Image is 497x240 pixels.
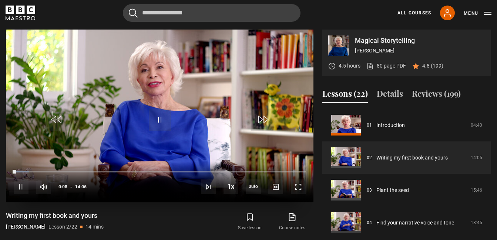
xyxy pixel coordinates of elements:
[75,180,87,193] span: 14:06
[6,30,313,202] video-js: Video Player
[6,223,46,231] p: [PERSON_NAME]
[355,47,485,55] p: [PERSON_NAME]
[201,179,216,194] button: Next Lesson
[464,10,491,17] button: Toggle navigation
[85,223,104,231] p: 14 mins
[376,219,454,227] a: Find your narrative voice and tone
[268,179,283,194] button: Captions
[376,154,448,162] a: Writing my first book and yours
[291,179,306,194] button: Fullscreen
[14,179,28,194] button: Pause
[224,179,238,194] button: Playback Rate
[376,121,405,129] a: Introduction
[271,211,313,233] a: Course notes
[70,184,72,189] span: -
[422,62,443,70] p: 4.8 (199)
[6,6,35,20] svg: BBC Maestro
[14,171,306,172] div: Progress Bar
[397,10,431,16] a: All Courses
[48,223,77,231] p: Lesson 2/22
[129,8,138,18] button: Submit the search query
[229,211,271,233] button: Save lesson
[246,179,261,194] span: auto
[377,88,403,103] button: Details
[339,62,360,70] p: 4.5 hours
[322,88,368,103] button: Lessons (22)
[123,4,300,22] input: Search
[36,179,51,194] button: Mute
[355,37,485,44] p: Magical Storytelling
[412,88,461,103] button: Reviews (199)
[376,186,409,194] a: Plant the seed
[6,211,104,220] h1: Writing my first book and yours
[58,180,67,193] span: 0:08
[366,62,406,70] a: 80 page PDF
[246,179,261,194] div: Current quality: 720p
